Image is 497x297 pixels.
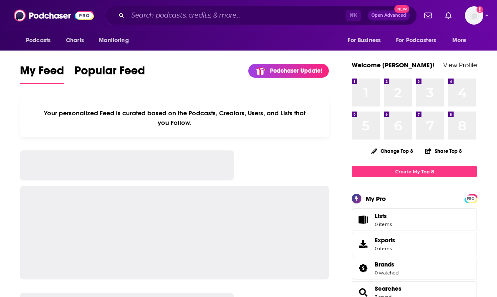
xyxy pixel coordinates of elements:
a: PRO [466,195,476,201]
span: Exports [355,238,371,250]
span: For Business [348,35,381,46]
button: open menu [447,33,477,48]
img: Podchaser - Follow, Share and Rate Podcasts [14,8,94,23]
a: My Feed [20,63,64,84]
span: Exports [375,236,395,244]
a: Show notifications dropdown [442,8,455,23]
input: Search podcasts, credits, & more... [128,9,346,22]
span: 0 items [375,221,392,227]
span: Lists [355,214,371,226]
img: User Profile [465,6,483,25]
a: Popular Feed [74,63,145,84]
button: open menu [391,33,448,48]
button: open menu [93,33,139,48]
a: Brands [375,261,399,268]
div: Your personalized Feed is curated based on the Podcasts, Creators, Users, and Lists that you Follow. [20,99,329,137]
p: Podchaser Update! [270,67,322,74]
span: Logged in as allisonstowell [465,6,483,25]
a: Brands [355,262,371,274]
a: Welcome [PERSON_NAME]! [352,61,434,69]
span: ⌘ K [346,10,361,21]
span: Brands [375,261,394,268]
button: open menu [342,33,391,48]
span: Lists [375,212,392,220]
button: open menu [20,33,61,48]
div: My Pro [366,195,386,203]
button: Show profile menu [465,6,483,25]
span: New [394,5,409,13]
span: Charts [66,35,84,46]
span: For Podcasters [396,35,436,46]
button: Open AdvancedNew [368,10,410,20]
span: 0 items [375,246,395,251]
span: Lists [375,212,387,220]
span: Monitoring [99,35,129,46]
span: My Feed [20,63,64,83]
span: PRO [466,195,476,202]
a: Exports [352,233,477,255]
span: More [452,35,467,46]
span: Popular Feed [74,63,145,83]
a: Show notifications dropdown [421,8,435,23]
button: Change Top 8 [366,146,418,156]
span: Open Advanced [371,13,406,18]
span: Podcasts [26,35,50,46]
span: Brands [352,257,477,279]
a: Create My Top 8 [352,166,477,177]
a: Lists [352,208,477,231]
a: Searches [375,285,401,292]
a: 0 watched [375,270,399,276]
div: Search podcasts, credits, & more... [105,6,417,25]
a: View Profile [443,61,477,69]
a: Charts [61,33,89,48]
svg: Add a profile image [477,6,483,13]
button: Share Top 8 [425,143,462,159]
